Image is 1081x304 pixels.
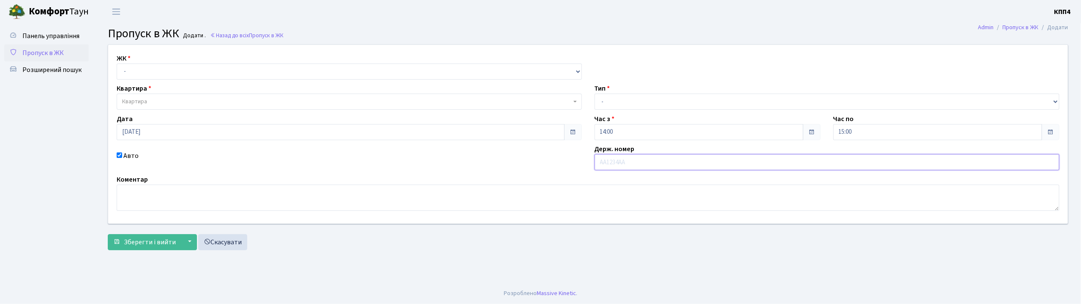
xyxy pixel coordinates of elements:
[117,53,131,64] label: ЖК
[108,25,179,42] span: Пропуск в ЖК
[4,61,89,78] a: Розширений пошук
[595,154,1060,170] input: АА1234АА
[537,289,576,298] a: Massive Kinetic
[833,114,854,124] label: Час по
[117,114,133,124] label: Дата
[966,19,1081,36] nav: breadcrumb
[4,28,89,44] a: Панель управління
[4,44,89,61] a: Пропуск в ЖК
[595,83,610,94] label: Тип
[29,5,89,19] span: Таун
[198,234,247,250] a: Скасувати
[595,114,615,124] label: Час з
[22,48,64,58] span: Пропуск в ЖК
[1003,23,1039,32] a: Пропуск в ЖК
[249,31,284,39] span: Пропуск в ЖК
[210,31,284,39] a: Назад до всіхПропуск в ЖК
[595,144,635,154] label: Держ. номер
[117,83,151,94] label: Квартира
[978,23,994,32] a: Admin
[106,5,127,19] button: Переключити навігацію
[22,65,82,75] span: Розширений пошук
[123,151,139,161] label: Авто
[22,31,79,41] span: Панель управління
[108,234,181,250] button: Зберегти і вийти
[1039,23,1068,32] li: Додати
[182,32,206,39] small: Додати .
[8,3,25,20] img: logo.png
[117,174,148,185] label: Коментар
[1054,7,1071,17] a: КПП4
[124,238,176,247] span: Зберегти і вийти
[29,5,69,18] b: Комфорт
[122,97,147,106] span: Квартира
[1054,7,1071,17] b: КПП4
[504,289,577,298] div: Розроблено .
